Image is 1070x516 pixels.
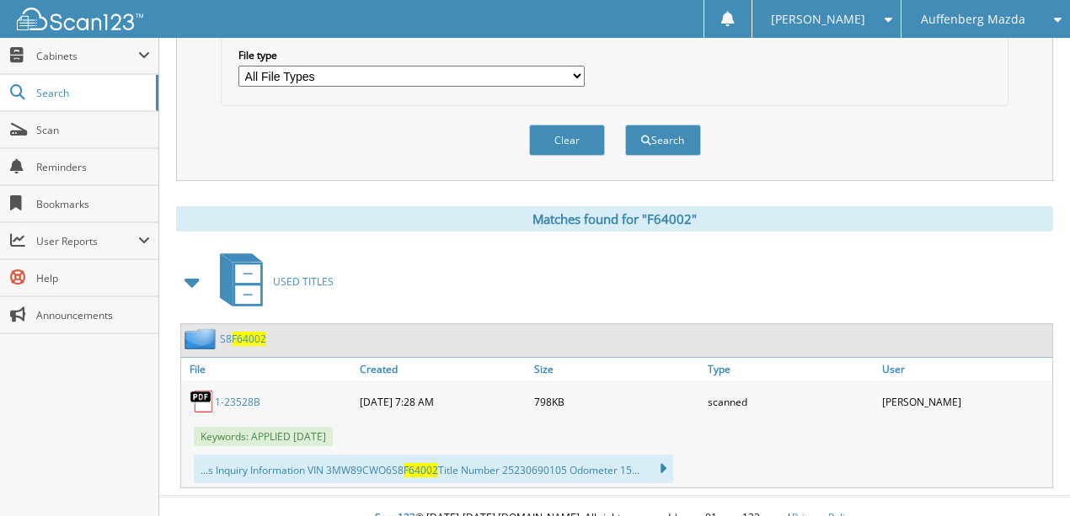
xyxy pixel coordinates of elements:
a: USED TITLES [210,248,334,315]
img: PDF.png [190,389,215,414]
span: Search [36,86,147,100]
div: scanned [704,385,878,418]
a: 1-23528B [215,395,260,409]
img: folder2.png [185,328,220,349]
a: User [878,358,1052,380]
a: File [181,358,356,380]
button: Clear [529,125,605,156]
span: Auffenberg Mazda [921,14,1025,24]
a: Size [530,358,704,380]
span: User Reports [36,234,138,248]
span: F64002 [404,463,438,477]
a: Type [704,358,878,380]
div: Matches found for "F64002" [176,206,1053,231]
span: Keywords: APPLIED [DATE] [194,427,333,446]
a: Created [356,358,530,380]
span: USED TITLES [273,274,334,289]
label: File type [238,48,585,62]
div: 798KB [530,385,704,418]
img: scan123-logo-white.svg [17,8,143,30]
div: [PERSON_NAME] [878,385,1052,418]
button: Search [625,125,701,156]
span: F64002 [232,332,266,346]
div: [DATE] 7:28 AM [356,385,530,418]
span: Reminders [36,160,150,174]
iframe: Chat Widget [986,435,1070,516]
span: Bookmarks [36,197,150,211]
span: Help [36,271,150,285]
span: Cabinets [36,49,138,63]
span: Scan [36,123,150,137]
div: ...s Inquiry Information VIN 3MW89CWO6S8 Title Number 25230690105 Odometer 15... [194,455,673,483]
span: Announcements [36,308,150,322]
a: S8F64002 [220,332,266,346]
span: [PERSON_NAME] [771,14,865,24]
